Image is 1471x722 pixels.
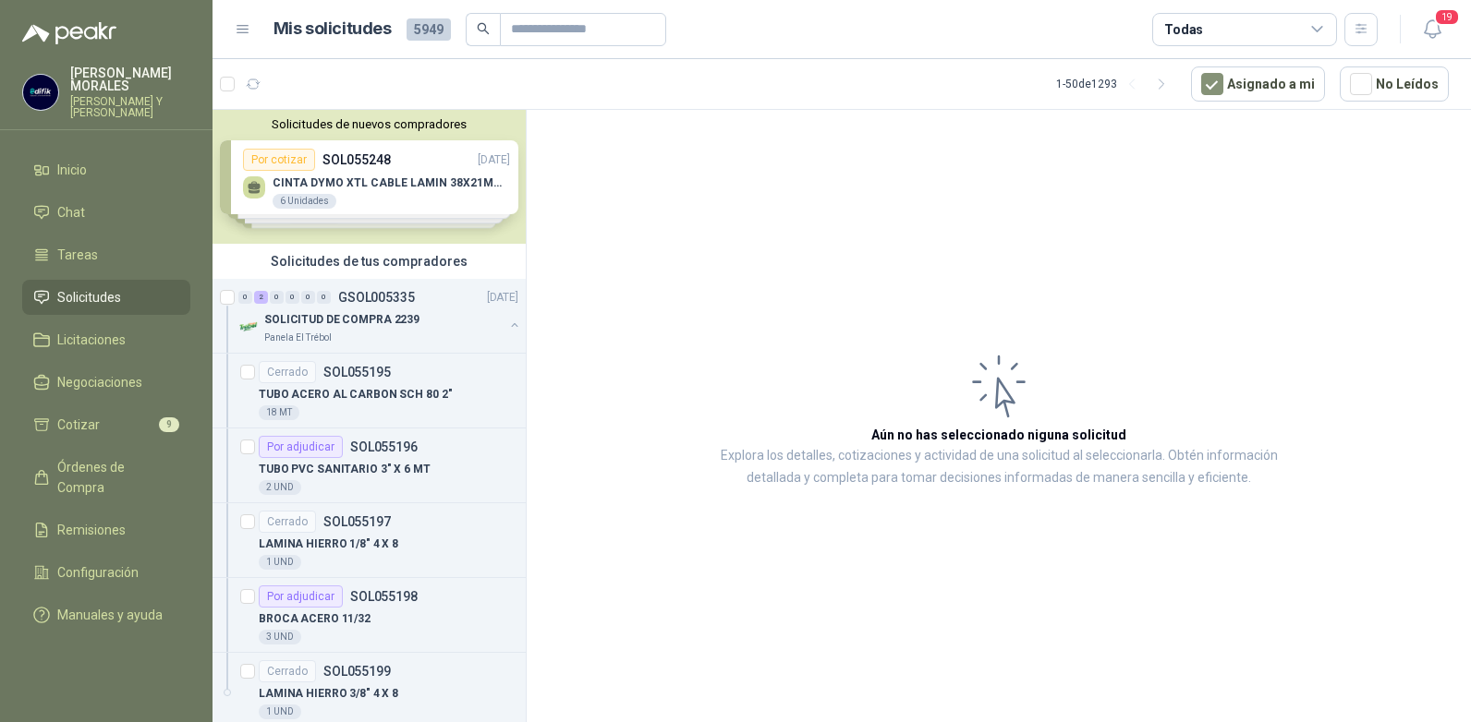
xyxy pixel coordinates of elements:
div: 2 [254,291,268,304]
a: Inicio [22,152,190,187]
div: Por adjudicar [259,585,343,608]
a: Por adjudicarSOL055198BROCA ACERO 11/323 UND [213,578,526,653]
img: Logo peakr [22,22,116,44]
span: Negociaciones [57,372,142,392]
p: [DATE] [487,289,518,307]
div: 3 UND [259,630,301,644]
p: Explora los detalles, cotizaciones y actividad de una solicitud al seleccionarla. Obtén informaci... [711,445,1286,489]
p: SOLICITUD DE COMPRA 2239 [264,311,419,329]
div: Todas [1164,19,1203,40]
span: Inicio [57,160,87,180]
span: Tareas [57,245,98,265]
img: Company Logo [23,75,58,110]
h3: Aún no has seleccionado niguna solicitud [871,425,1126,445]
p: LAMINA HIERRO 3/8" 4 X 8 [259,685,398,703]
div: 0 [301,291,315,304]
p: SOL055196 [350,440,418,453]
p: SOL055195 [323,366,391,379]
div: 1 UND [259,704,301,719]
span: Solicitudes [57,287,121,307]
button: 19 [1416,13,1449,46]
a: 0 2 0 0 0 0 GSOL005335[DATE] Company LogoSOLICITUD DE COMPRA 2239Panela El Trébol [238,286,522,345]
div: Solicitudes de nuevos compradoresPor cotizarSOL055248[DATE] CINTA DYMO XTL CABLE LAMIN 38X21MMBLA... [213,110,526,244]
p: SOL055198 [350,590,418,603]
a: Tareas [22,237,190,272]
p: [PERSON_NAME] MORALES [70,66,190,92]
span: 9 [159,417,179,432]
div: 0 [238,291,252,304]
div: 0 [270,291,284,304]
div: 0 [317,291,331,304]
span: Licitaciones [57,330,126,350]
span: Órdenes de Compra [57,457,173,498]
span: 19 [1434,8,1460,26]
a: Configuración [22,555,190,590]
span: search [477,22,490,35]
p: SOL055199 [323,665,391,678]
div: 18 MT [259,405,299,420]
div: 1 - 50 de 1293 [1056,69,1176,99]
img: Company Logo [238,316,261,338]
a: Manuales y ayuda [22,597,190,632]
div: Por adjudicar [259,436,343,458]
div: Cerrado [259,511,316,533]
span: Cotizar [57,415,100,435]
p: [PERSON_NAME] Y [PERSON_NAME] [70,96,190,118]
a: Solicitudes [22,280,190,315]
div: Solicitudes de tus compradores [213,244,526,279]
div: Cerrado [259,361,316,383]
button: No Leídos [1340,66,1449,102]
div: 2 UND [259,480,301,495]
a: CerradoSOL055195TUBO ACERO AL CARBON SCH 80 2"18 MT [213,354,526,428]
span: Configuración [57,562,139,583]
p: LAMINA HIERRO 1/8" 4 X 8 [259,535,398,553]
a: Cotizar9 [22,407,190,442]
a: Órdenes de Compra [22,450,190,505]
p: TUBO PVC SANITARIO 3" X 6 MT [259,461,431,478]
button: Solicitudes de nuevos compradores [220,117,518,131]
div: 0 [286,291,299,304]
span: Manuales y ayuda [57,605,163,625]
p: SOL055197 [323,515,391,528]
a: Remisiones [22,512,190,548]
span: Chat [57,202,85,223]
a: Licitaciones [22,322,190,357]
p: Panela El Trébol [264,331,332,345]
h1: Mis solicitudes [274,16,392,42]
p: TUBO ACERO AL CARBON SCH 80 2" [259,386,452,403]
p: BROCA ACERO 11/32 [259,610,371,628]
span: Remisiones [57,520,126,540]
a: Negociaciones [22,365,190,400]
span: 5949 [407,18,451,41]
div: Cerrado [259,660,316,682]
a: Por adjudicarSOL055196TUBO PVC SANITARIO 3" X 6 MT2 UND [213,428,526,503]
button: Asignado a mi [1191,66,1325,102]
a: Chat [22,195,190,230]
div: 1 UND [259,555,301,570]
a: CerradoSOL055197LAMINA HIERRO 1/8" 4 X 81 UND [213,503,526,578]
p: GSOL005335 [338,291,415,304]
